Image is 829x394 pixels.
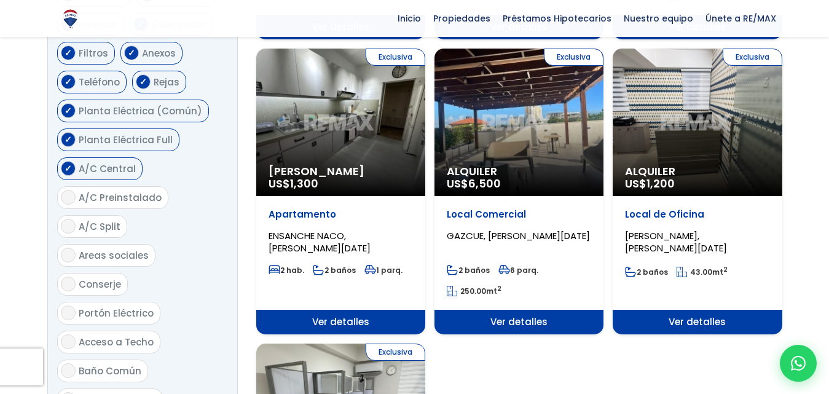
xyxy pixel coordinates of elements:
[79,364,141,377] span: Baño Común
[625,229,727,254] span: [PERSON_NAME], [PERSON_NAME][DATE]
[154,76,179,89] span: Rejas
[256,49,425,334] a: Exclusiva [PERSON_NAME] US$1,300 Apartamento ENSANCHE NACO, [PERSON_NAME][DATE] 2 hab. 2 baños 1 ...
[79,278,121,291] span: Conserje
[646,176,675,191] span: 1,200
[269,165,413,178] span: [PERSON_NAME]
[79,104,202,117] span: Planta Eléctrica (Común)
[498,265,538,275] span: 6 parq.
[79,76,120,89] span: Teléfono
[269,265,304,275] span: 2 hab.
[434,310,603,334] span: Ver detalles
[613,49,782,334] a: Exclusiva Alquiler US$1,200 Local de Oficina [PERSON_NAME], [PERSON_NAME][DATE] 2 baños 43.00mt2 ...
[79,249,149,262] span: Areas sociales
[269,208,413,221] p: Apartamento
[447,176,501,191] span: US$
[364,265,403,275] span: 1 parq.
[79,336,154,349] span: Acceso a Techo
[447,265,490,275] span: 2 baños
[447,165,591,178] span: Alquiler
[61,190,76,205] input: A/C Preinstalado
[427,9,497,28] span: Propiedades
[497,9,618,28] span: Préstamos Hipotecarios
[447,229,590,242] span: GAZCUE, [PERSON_NAME][DATE]
[79,307,154,320] span: Portón Eléctrico
[61,363,76,378] input: Baño Común
[61,248,76,262] input: Areas sociales
[61,334,76,349] input: Acceso a Techo
[79,220,120,233] span: A/C Split
[124,45,139,60] input: Anexos
[434,49,603,334] a: Exclusiva Alquiler US$6,500 Local Comercial GAZCUE, [PERSON_NAME][DATE] 2 baños 6 parq. 250.00mt2...
[79,47,108,60] span: Filtros
[460,286,486,296] span: 250.00
[613,310,782,334] span: Ver detalles
[61,103,76,118] input: Planta Eléctrica (Común)
[366,49,425,66] span: Exclusiva
[366,344,425,361] span: Exclusiva
[447,208,591,221] p: Local Comercial
[61,132,76,147] input: Planta Eléctrica Full
[625,165,769,178] span: Alquiler
[313,265,356,275] span: 2 baños
[269,229,371,254] span: ENSANCHE NACO, [PERSON_NAME][DATE]
[468,176,501,191] span: 6,500
[269,176,318,191] span: US$
[60,8,81,30] img: Logo de REMAX
[136,74,151,89] input: Rejas
[677,267,728,277] span: mt
[61,45,76,60] input: Filtros
[79,191,162,204] span: A/C Preinstalado
[544,49,603,66] span: Exclusiva
[391,9,427,28] span: Inicio
[256,310,425,334] span: Ver detalles
[625,208,769,221] p: Local de Oficina
[497,284,501,293] sup: 2
[142,47,176,60] span: Anexos
[79,133,173,146] span: Planta Eléctrica Full
[79,162,136,175] span: A/C Central
[618,9,699,28] span: Nuestro equipo
[625,267,668,277] span: 2 baños
[723,49,782,66] span: Exclusiva
[699,9,782,28] span: Únete a RE/MAX
[723,265,728,274] sup: 2
[625,176,675,191] span: US$
[61,161,76,176] input: A/C Central
[290,176,318,191] span: 1,300
[61,277,76,291] input: Conserje
[447,286,501,296] span: mt
[61,219,76,234] input: A/C Split
[61,305,76,320] input: Portón Eléctrico
[61,74,76,89] input: Teléfono
[690,267,712,277] span: 43.00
